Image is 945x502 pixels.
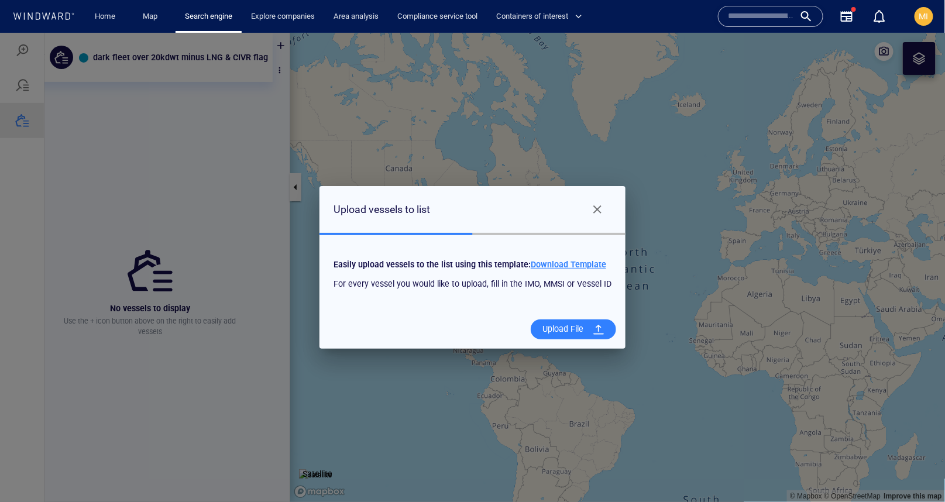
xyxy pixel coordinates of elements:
iframe: Chat [895,449,936,493]
span: Download Template [531,227,606,236]
div: Upload vessels to list [334,169,430,185]
span: MI [919,12,929,21]
button: Containers of interest [492,6,592,27]
button: Close [583,163,611,191]
div: Upload File [538,284,588,308]
div: For every vessel you would like to upload, fill in the IMO, MMSI or Vessel ID [331,242,614,260]
a: Map [138,6,166,27]
button: Map [133,6,171,27]
span: Upload File [531,287,616,307]
a: Search engine [180,6,237,27]
a: Compliance service tool [393,6,482,27]
a: Explore companies [246,6,319,27]
span: Easily upload vessels to the list using this template: [334,227,606,236]
span: Containers of interest [496,10,582,23]
a: Area analysis [329,6,383,27]
button: Home [87,6,124,27]
div: Notification center [872,9,886,23]
a: Home [91,6,121,27]
button: MI [912,5,936,28]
